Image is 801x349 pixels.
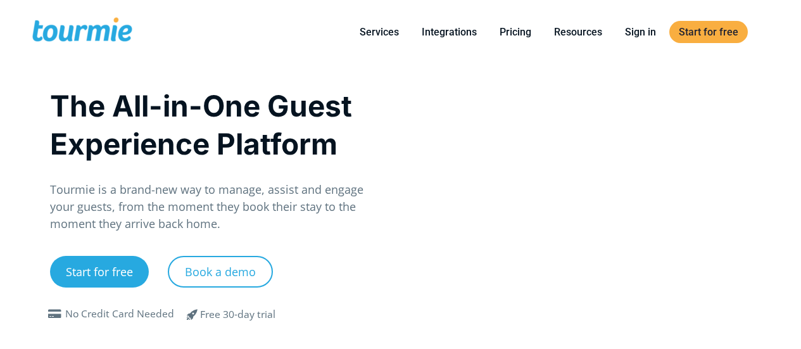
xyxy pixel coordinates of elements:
a: Services [350,24,408,40]
span:  [45,309,65,319]
a: Start for free [669,21,748,43]
span:  [177,307,208,322]
p: Tourmie is a brand-new way to manage, assist and engage your guests, from the moment they book th... [50,181,388,232]
a: Pricing [490,24,541,40]
div: Free 30-day trial [200,307,275,322]
a: Book a demo [168,256,273,288]
a: Resources [545,24,612,40]
a: Sign in [615,24,665,40]
a: Start for free [50,256,149,288]
a: Integrations [412,24,486,40]
div: No Credit Card Needed [65,307,174,322]
h1: The All-in-One Guest Experience Platform [50,87,388,163]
